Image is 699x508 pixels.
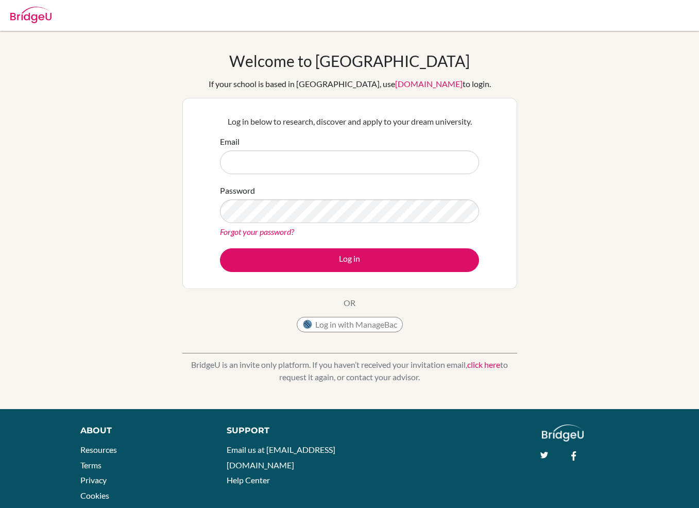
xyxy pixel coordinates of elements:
[344,297,355,309] p: OR
[227,425,339,437] div: Support
[182,359,517,383] p: BridgeU is an invite only platform. If you haven’t received your invitation email, to request it ...
[10,7,52,23] img: Bridge-U
[220,248,479,272] button: Log in
[80,460,101,470] a: Terms
[80,490,109,500] a: Cookies
[395,79,463,89] a: [DOMAIN_NAME]
[229,52,470,70] h1: Welcome to [GEOGRAPHIC_DATA]
[209,78,491,90] div: If your school is based in [GEOGRAPHIC_DATA], use to login.
[227,445,335,470] a: Email us at [EMAIL_ADDRESS][DOMAIN_NAME]
[80,425,203,437] div: About
[297,317,403,332] button: Log in with ManageBac
[227,475,270,485] a: Help Center
[220,227,294,236] a: Forgot your password?
[467,360,500,369] a: click here
[220,115,479,128] p: Log in below to research, discover and apply to your dream university.
[80,475,107,485] a: Privacy
[80,445,117,454] a: Resources
[220,184,255,197] label: Password
[542,425,584,442] img: logo_white@2x-f4f0deed5e89b7ecb1c2cc34c3e3d731f90f0f143d5ea2071677605dd97b5244.png
[220,136,240,148] label: Email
